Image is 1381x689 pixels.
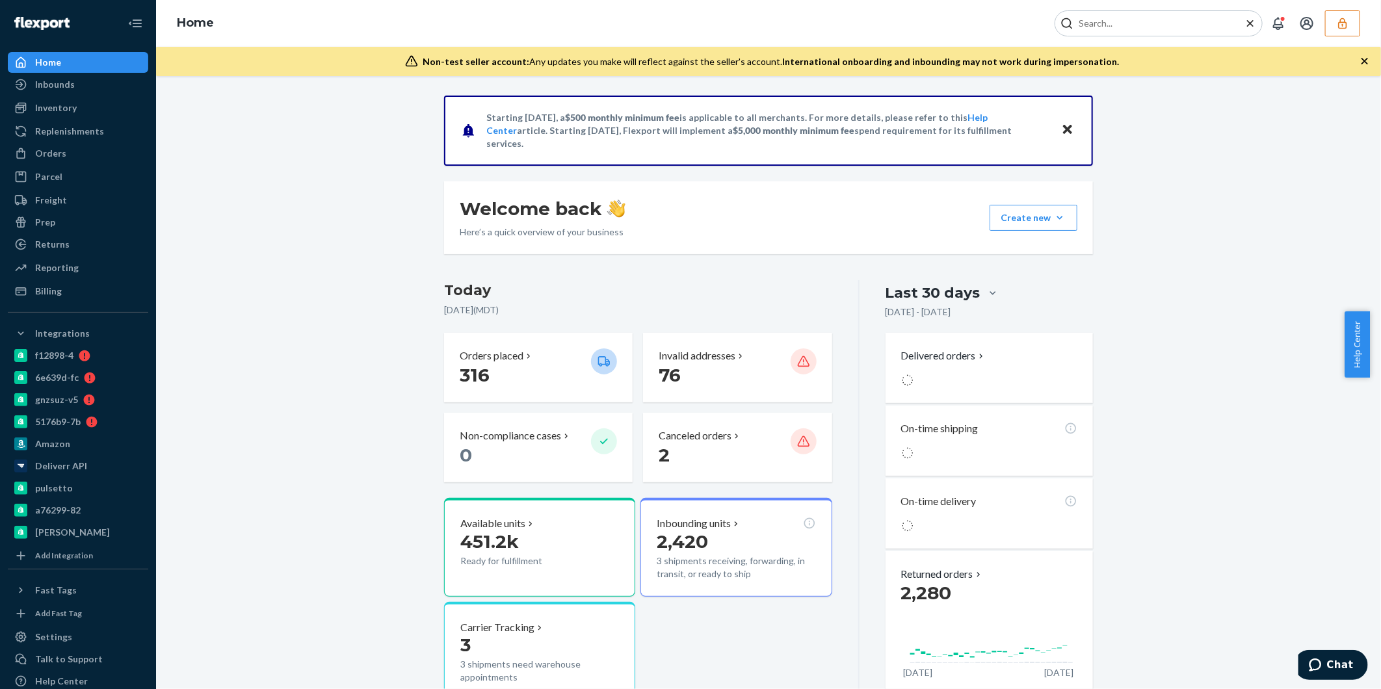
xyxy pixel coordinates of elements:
[783,56,1120,67] span: International onboarding and inbounding may not work during impersonation.
[659,348,735,363] p: Invalid addresses
[460,364,490,386] span: 316
[35,482,73,495] div: pulsetto
[35,56,61,69] div: Home
[901,567,984,582] button: Returned orders
[8,389,148,410] a: gnzsuz-v5
[8,234,148,255] a: Returns
[901,494,977,509] p: On-time delivery
[8,345,148,366] a: f12898-4
[460,516,525,531] p: Available units
[8,478,148,499] a: pulsetto
[35,630,72,643] div: Settings
[35,371,79,384] div: 6e639d-fc
[659,444,670,466] span: 2
[8,212,148,233] a: Prep
[423,56,530,67] span: Non-test seller account:
[990,205,1077,231] button: Create new
[733,125,854,136] span: $5,000 monthly minimum fee
[901,582,952,604] span: 2,280
[444,498,635,597] button: Available units451.2kReady for fulfillment
[35,415,81,428] div: 5176b9-7b
[8,190,148,211] a: Freight
[1244,17,1257,31] button: Close Search
[35,327,90,340] div: Integrations
[657,554,815,580] p: 3 shipments receiving, forwarding, in transit, or ready to ship
[460,226,625,239] p: Here’s a quick overview of your business
[460,620,534,635] p: Carrier Tracking
[8,434,148,454] a: Amazon
[35,504,81,517] div: a76299-82
[1294,10,1320,36] button: Open account menu
[35,675,88,688] div: Help Center
[35,194,67,207] div: Freight
[35,101,77,114] div: Inventory
[904,666,933,679] p: [DATE]
[1059,121,1076,140] button: Close
[8,74,148,95] a: Inbounds
[8,456,148,476] a: Deliverr API
[444,304,832,317] p: [DATE] ( MDT )
[1265,10,1291,36] button: Open notifications
[35,125,104,138] div: Replenishments
[8,166,148,187] a: Parcel
[460,634,471,656] span: 3
[8,411,148,432] a: 5176b9-7b
[886,283,980,303] div: Last 30 days
[659,428,731,443] p: Canceled orders
[8,257,148,278] a: Reporting
[35,608,82,619] div: Add Fast Tag
[8,121,148,142] a: Replenishments
[35,261,79,274] div: Reporting
[643,333,832,402] button: Invalid addresses 76
[35,550,93,561] div: Add Integration
[8,548,148,564] a: Add Integration
[460,444,472,466] span: 0
[35,78,75,91] div: Inbounds
[177,16,214,30] a: Home
[1060,17,1073,30] svg: Search Icon
[657,530,708,552] span: 2,420
[35,526,110,539] div: [PERSON_NAME]
[643,413,832,482] button: Canceled orders 2
[8,323,148,344] button: Integrations
[35,460,87,473] div: Deliverr API
[886,305,951,318] p: [DATE] - [DATE]
[460,197,625,220] h1: Welcome back
[35,653,103,666] div: Talk to Support
[8,52,148,73] a: Home
[444,413,633,482] button: Non-compliance cases 0
[1045,666,1074,679] p: [DATE]
[460,554,581,567] p: Ready for fulfillment
[35,349,73,362] div: f12898-4
[8,143,148,164] a: Orders
[659,364,681,386] span: 76
[8,500,148,521] a: a76299-82
[1298,650,1368,682] iframe: Opens a widget where you can chat to one of our agents
[607,200,625,218] img: hand-wave emoji
[1073,17,1233,30] input: Search Input
[14,17,70,30] img: Flexport logo
[122,10,148,36] button: Close Navigation
[166,5,224,42] ol: breadcrumbs
[8,97,148,118] a: Inventory
[8,580,148,601] button: Fast Tags
[444,333,633,402] button: Orders placed 316
[35,437,70,450] div: Amazon
[460,530,519,552] span: 451.2k
[901,348,986,363] button: Delivered orders
[444,280,832,301] h3: Today
[486,111,1049,150] p: Starting [DATE], a is applicable to all merchants. For more details, please refer to this article...
[8,627,148,647] a: Settings
[1345,311,1370,378] button: Help Center
[8,281,148,302] a: Billing
[35,147,66,160] div: Orders
[901,421,979,436] p: On-time shipping
[35,393,78,406] div: gnzsuz-v5
[35,216,55,229] div: Prep
[8,367,148,388] a: 6e639d-fc
[657,516,731,531] p: Inbounding units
